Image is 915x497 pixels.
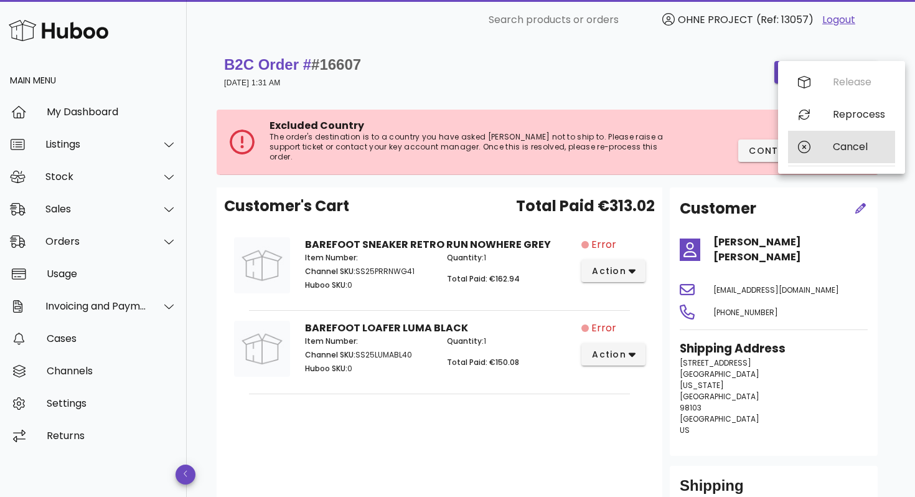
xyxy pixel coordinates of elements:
div: Cases [47,333,177,344]
span: OHNE PROJECT [678,12,753,27]
span: [EMAIL_ADDRESS][DOMAIN_NAME] [713,285,839,295]
p: 1 [447,336,574,347]
div: My Dashboard [47,106,177,118]
span: Item Number: [305,252,358,263]
span: [GEOGRAPHIC_DATA] [680,414,759,424]
div: Sales [45,203,147,215]
span: [GEOGRAPHIC_DATA] [680,391,759,402]
span: Total Paid: €162.94 [447,273,520,284]
span: US [680,425,690,435]
span: Huboo SKU: [305,363,347,374]
img: Product Image [234,237,290,293]
a: Logout [822,12,855,27]
div: Usage [47,268,177,280]
h4: [PERSON_NAME] [PERSON_NAME] [713,235,868,265]
p: 0 [305,280,432,291]
button: Contact Support [738,140,858,162]
div: Listings [45,138,147,150]
span: [US_STATE] [680,380,724,391]
div: Cancel [833,141,885,153]
div: Channels [47,365,177,377]
button: order actions [774,61,878,83]
p: 1 [447,252,574,263]
img: Product Image [234,321,290,377]
p: SS25PRRNWG41 [305,266,432,277]
span: Channel SKU: [305,349,355,360]
span: Total Paid €313.02 [516,195,655,217]
span: #16607 [311,56,361,73]
p: SS25LUMABL40 [305,349,432,361]
strong: BAREFOOT LOAFER LUMA BLACK [305,321,468,335]
span: 98103 [680,402,701,413]
span: Error [591,237,616,252]
span: Error [591,321,616,336]
span: Item Number: [305,336,358,346]
h3: Shipping Address [680,340,868,357]
div: Stock [45,171,147,182]
p: The order's destination is to a country you have asked [PERSON_NAME] not to ship to. Please raise... [270,132,677,162]
span: Quantity: [447,252,484,263]
strong: BAREFOOT SNEAKER RETRO RUN NOWHERE GREY [305,237,551,252]
strong: B2C Order # [224,56,361,73]
span: [STREET_ADDRESS] [680,357,751,368]
span: Quantity: [447,336,484,346]
div: Reprocess [833,108,885,120]
span: action [591,265,626,278]
span: Total Paid: €150.08 [447,357,519,367]
button: action [581,343,645,366]
button: action [581,260,645,282]
small: [DATE] 1:31 AM [224,78,281,87]
div: Returns [47,430,177,442]
span: Huboo SKU: [305,280,347,290]
div: Orders [45,235,147,247]
span: [GEOGRAPHIC_DATA] [680,369,759,379]
span: Customer's Cart [224,195,349,217]
h2: Customer [680,197,756,220]
div: Settings [47,397,177,409]
span: (Ref: 13057) [756,12,814,27]
span: Contact Support [748,144,848,158]
span: [PHONE_NUMBER] [713,307,778,318]
img: Huboo Logo [9,17,108,44]
span: Excluded Country [270,118,364,133]
div: Invoicing and Payments [45,300,147,312]
span: action [591,348,626,361]
span: Channel SKU: [305,266,355,277]
p: 0 [305,363,432,374]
